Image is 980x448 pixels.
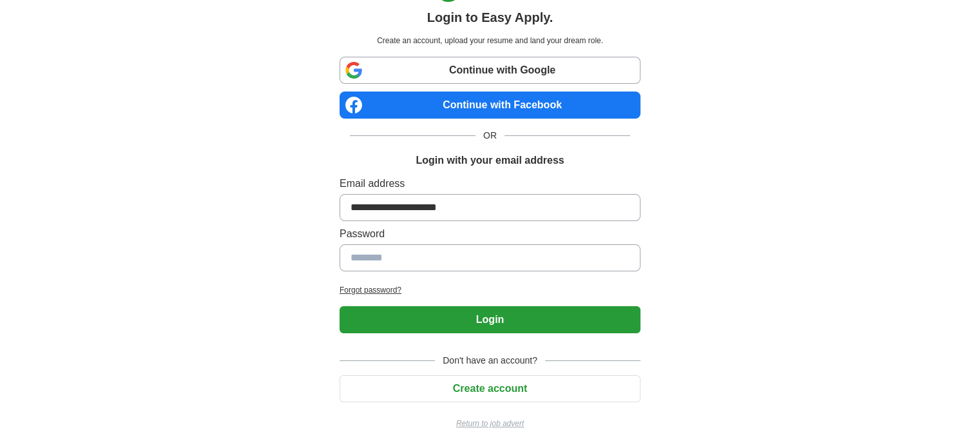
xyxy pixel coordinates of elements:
h1: Login to Easy Apply. [427,8,553,27]
button: Login [340,306,640,333]
a: Continue with Facebook [340,92,640,119]
button: Create account [340,375,640,402]
a: Continue with Google [340,57,640,84]
a: Forgot password? [340,284,640,296]
a: Create account [340,383,640,394]
label: Password [340,226,640,242]
label: Email address [340,176,640,191]
p: Create an account, upload your resume and land your dream role. [342,35,638,46]
span: OR [476,129,504,142]
span: Don't have an account? [435,354,545,367]
h1: Login with your email address [416,153,564,168]
a: Return to job advert [340,418,640,429]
